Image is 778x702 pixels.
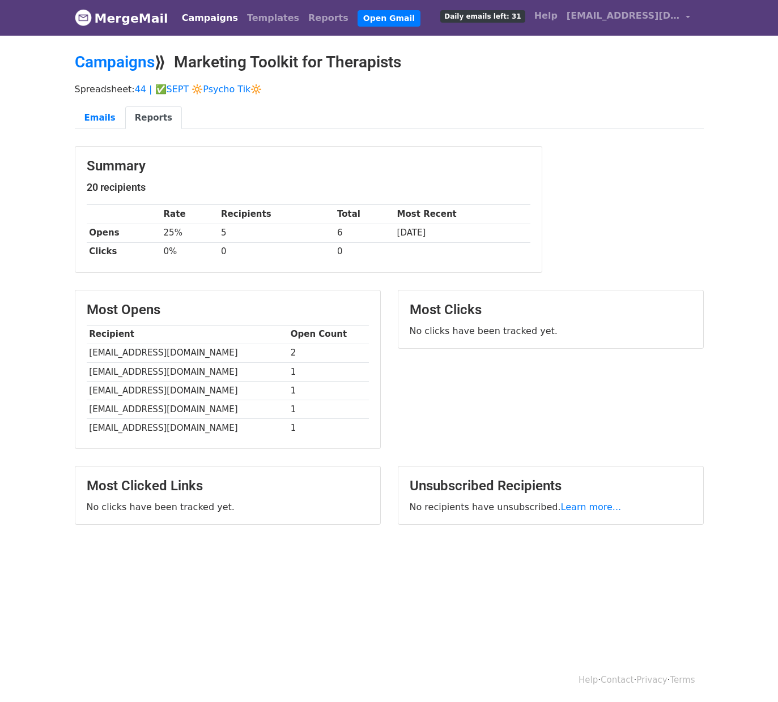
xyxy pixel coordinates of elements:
td: [DATE] [394,224,530,242]
th: Most Recent [394,205,530,224]
a: Help [579,675,598,685]
th: Total [334,205,394,224]
td: 6 [334,224,394,242]
a: Privacy [636,675,667,685]
a: Campaigns [177,7,243,29]
a: MergeMail [75,6,168,30]
td: [EMAIL_ADDRESS][DOMAIN_NAME] [87,344,288,362]
td: [EMAIL_ADDRESS][DOMAIN_NAME] [87,362,288,381]
td: [EMAIL_ADDRESS][DOMAIN_NAME] [87,400,288,418]
th: Rate [161,205,219,224]
th: Opens [87,224,161,242]
a: [EMAIL_ADDRESS][DOMAIN_NAME] [562,5,695,31]
span: [EMAIL_ADDRESS][DOMAIN_NAME] [567,9,680,23]
h5: 20 recipients [87,181,530,194]
a: Terms [670,675,695,685]
th: Clicks [87,242,161,261]
th: Recipients [218,205,334,224]
td: 1 [288,400,369,418]
td: 0 [334,242,394,261]
iframe: Chat Widget [721,648,778,702]
h3: Most Clicked Links [87,478,369,494]
td: 0% [161,242,219,261]
h3: Most Opens [87,302,369,318]
td: 5 [218,224,334,242]
a: Campaigns [75,53,155,71]
h3: Summary [87,158,530,174]
td: 1 [288,419,369,438]
img: MergeMail logo [75,9,92,26]
p: No recipients have unsubscribed. [410,501,692,513]
h3: Unsubscribed Recipients [410,478,692,494]
a: Contact [601,675,634,685]
h2: ⟫ Marketing Toolkit for Therapists [75,53,704,72]
th: Open Count [288,325,369,344]
h3: Most Clicks [410,302,692,318]
a: Templates [243,7,304,29]
p: Spreadsheet: [75,83,704,95]
a: Emails [75,106,125,130]
th: Recipient [87,325,288,344]
a: Daily emails left: 31 [436,5,529,27]
td: [EMAIL_ADDRESS][DOMAIN_NAME] [87,419,288,438]
td: [EMAIL_ADDRESS][DOMAIN_NAME] [87,381,288,400]
span: Daily emails left: 31 [440,10,525,23]
td: 1 [288,362,369,381]
a: Open Gmail [358,10,420,27]
td: 0 [218,242,334,261]
td: 2 [288,344,369,362]
td: 1 [288,381,369,400]
td: 25% [161,224,219,242]
p: No clicks have been tracked yet. [87,501,369,513]
a: Help [530,5,562,27]
a: Reports [304,7,353,29]
p: No clicks have been tracked yet. [410,325,692,337]
a: Learn more... [561,502,622,512]
a: 44 | ✅SEPT 🔆Psycho Tik🔆 [135,84,262,95]
a: Reports [125,106,182,130]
